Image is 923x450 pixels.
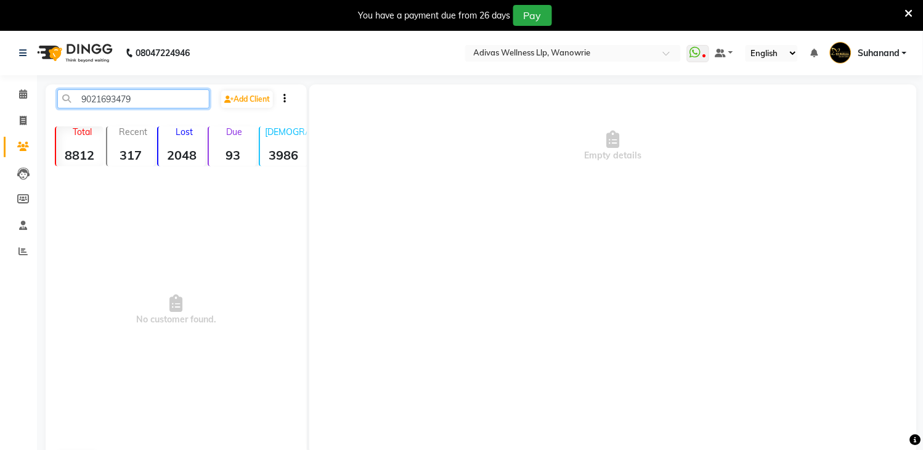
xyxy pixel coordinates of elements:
a: Add Client [221,91,273,108]
strong: 93 [209,147,256,163]
p: Due [211,126,256,137]
b: 08047224946 [136,36,190,70]
span: Suhanand [858,47,900,60]
p: Total [61,126,104,137]
strong: 3986 [260,147,307,163]
p: [DEMOGRAPHIC_DATA] [265,126,307,137]
div: Empty details [309,84,917,208]
img: logo [31,36,116,70]
input: Search by Name/Mobile/Email/Code [57,89,209,108]
div: You have a payment due from 26 days [359,9,511,22]
strong: 2048 [158,147,206,163]
strong: 8812 [56,147,104,163]
img: Suhanand [830,42,852,63]
p: Recent [112,126,155,137]
span: No customer found. [46,171,307,449]
strong: 317 [107,147,155,163]
p: Lost [163,126,206,137]
button: Pay [513,5,552,26]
